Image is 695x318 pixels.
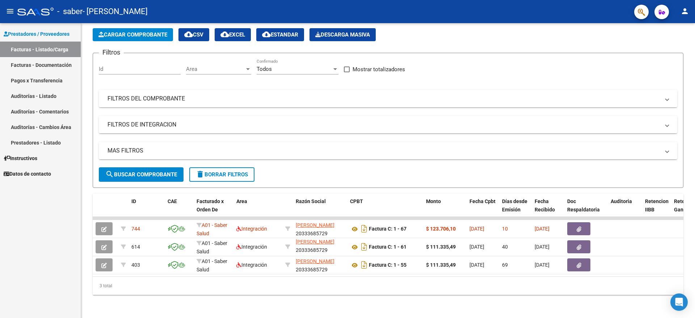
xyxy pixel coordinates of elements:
span: 69 [502,262,508,268]
span: Monto [426,198,441,204]
span: [PERSON_NAME] [296,258,334,264]
span: CPBT [350,198,363,204]
mat-panel-title: FILTROS DEL COMPROBANTE [108,95,660,103]
span: [DATE] [535,244,549,250]
span: Razón Social [296,198,326,204]
strong: Factura C: 1 - 61 [369,244,407,250]
mat-icon: cloud_download [262,30,271,39]
span: - [PERSON_NAME] [83,4,148,20]
span: Fecha Cpbt [469,198,496,204]
span: Fecha Recibido [535,198,555,212]
mat-panel-title: MAS FILTROS [108,147,660,155]
datatable-header-cell: CAE [165,194,194,225]
mat-expansion-panel-header: FILTROS DE INTEGRACION [99,116,677,133]
mat-icon: cloud_download [220,30,229,39]
mat-icon: cloud_download [184,30,193,39]
span: EXCEL [220,31,245,38]
span: CSV [184,31,203,38]
mat-panel-title: FILTROS DE INTEGRACION [108,121,660,129]
span: Instructivos [4,154,37,162]
span: Facturado x Orden De [197,198,224,212]
h3: Filtros [99,47,124,57]
span: Retencion IIBB [645,198,669,212]
strong: $ 111.335,49 [426,262,456,268]
span: Buscar Comprobante [105,171,177,178]
mat-icon: person [681,7,689,16]
span: A01 - Saber Salud [197,240,227,254]
span: Descarga Masiva [315,31,370,38]
span: [DATE] [535,226,549,232]
i: Descargar documento [359,223,369,235]
span: Integración [236,244,267,250]
button: Descarga Masiva [309,28,376,41]
datatable-header-cell: CPBT [347,194,423,225]
datatable-header-cell: Doc Respaldatoria [564,194,608,225]
span: Estandar [262,31,298,38]
div: 3 total [93,277,683,295]
span: - saber [57,4,83,20]
mat-icon: delete [196,170,205,179]
span: [PERSON_NAME] [296,239,334,245]
span: Cargar Comprobante [98,31,167,38]
i: Descargar documento [359,259,369,271]
span: Integración [236,262,267,268]
span: 744 [131,226,140,232]
div: 20333685729 [296,239,344,254]
button: EXCEL [215,28,251,41]
span: [DATE] [469,244,484,250]
strong: $ 111.335,49 [426,244,456,250]
datatable-header-cell: Facturado x Orden De [194,194,233,225]
app-download-masive: Descarga masiva de comprobantes (adjuntos) [309,28,376,41]
span: Integración [236,226,267,232]
strong: $ 123.706,10 [426,226,456,232]
span: 614 [131,244,140,250]
button: Cargar Comprobante [93,28,173,41]
span: Días desde Emisión [502,198,527,212]
button: Borrar Filtros [189,167,254,182]
datatable-header-cell: Fecha Cpbt [467,194,499,225]
mat-expansion-panel-header: MAS FILTROS [99,142,677,159]
span: [DATE] [469,226,484,232]
datatable-header-cell: ID [129,194,165,225]
span: Area [186,66,245,72]
span: 403 [131,262,140,268]
span: A01 - Saber Salud [197,222,227,236]
span: [PERSON_NAME] [296,222,334,228]
span: Todos [257,66,272,72]
datatable-header-cell: Monto [423,194,467,225]
button: CSV [178,28,209,41]
datatable-header-cell: Fecha Recibido [532,194,564,225]
datatable-header-cell: Auditoria [608,194,642,225]
mat-icon: menu [6,7,14,16]
i: Descargar documento [359,241,369,253]
mat-expansion-panel-header: FILTROS DEL COMPROBANTE [99,90,677,107]
span: Prestadores / Proveedores [4,30,69,38]
span: 40 [502,244,508,250]
div: 20333685729 [296,221,344,236]
button: Estandar [256,28,304,41]
span: Auditoria [611,198,632,204]
mat-icon: search [105,170,114,179]
datatable-header-cell: Días desde Emisión [499,194,532,225]
span: [DATE] [469,262,484,268]
span: A01 - Saber Salud [197,258,227,272]
span: Datos de contacto [4,170,51,178]
span: Area [236,198,247,204]
span: CAE [168,198,177,204]
div: Open Intercom Messenger [670,293,688,311]
span: Borrar Filtros [196,171,248,178]
span: [DATE] [535,262,549,268]
strong: Factura C: 1 - 55 [369,262,407,268]
datatable-header-cell: Razón Social [293,194,347,225]
button: Buscar Comprobante [99,167,184,182]
div: 20333685729 [296,257,344,272]
span: ID [131,198,136,204]
datatable-header-cell: Retencion IIBB [642,194,671,225]
span: Doc Respaldatoria [567,198,600,212]
span: 10 [502,226,508,232]
datatable-header-cell: Area [233,194,282,225]
span: Mostrar totalizadores [353,65,405,74]
strong: Factura C: 1 - 67 [369,226,407,232]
